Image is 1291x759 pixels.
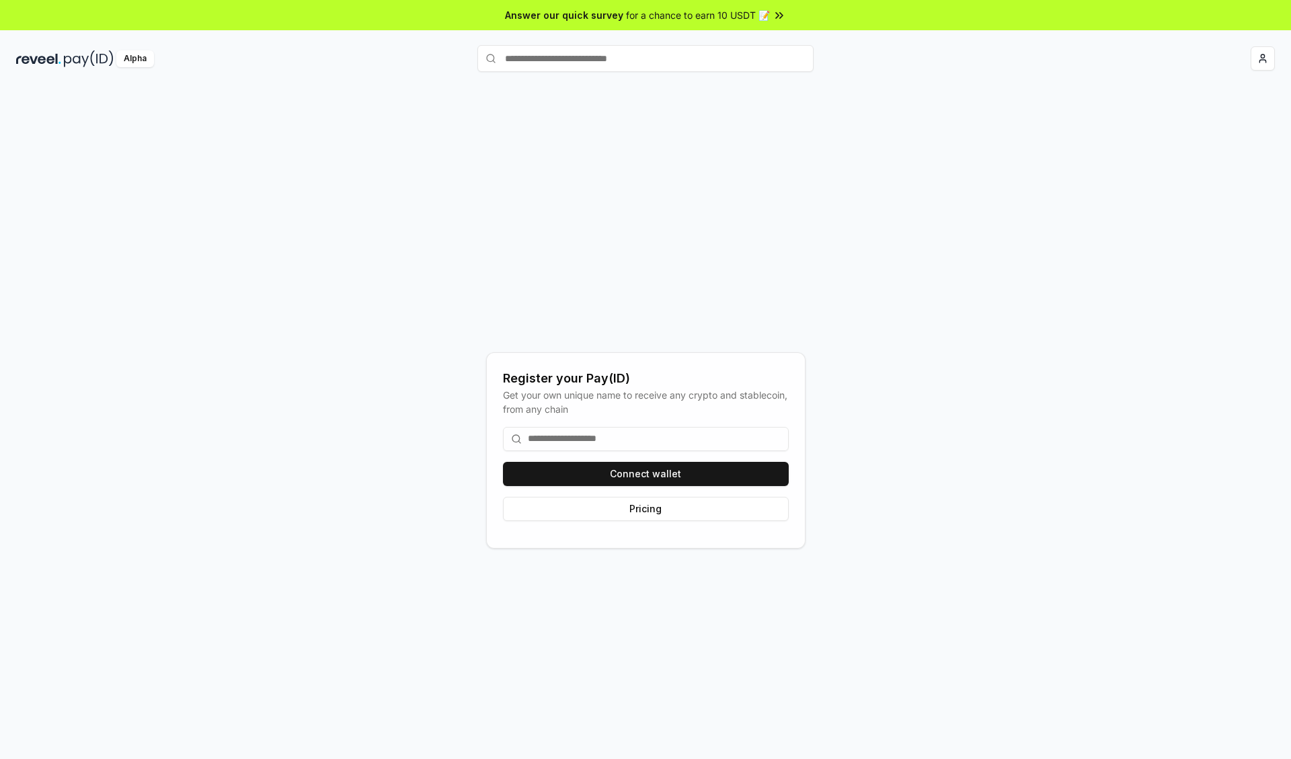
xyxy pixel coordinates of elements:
span: for a chance to earn 10 USDT 📝 [626,8,770,22]
div: Get your own unique name to receive any crypto and stablecoin, from any chain [503,388,789,416]
div: Alpha [116,50,154,67]
span: Answer our quick survey [505,8,623,22]
img: reveel_dark [16,50,61,67]
div: Register your Pay(ID) [503,369,789,388]
button: Pricing [503,497,789,521]
img: pay_id [64,50,114,67]
button: Connect wallet [503,462,789,486]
